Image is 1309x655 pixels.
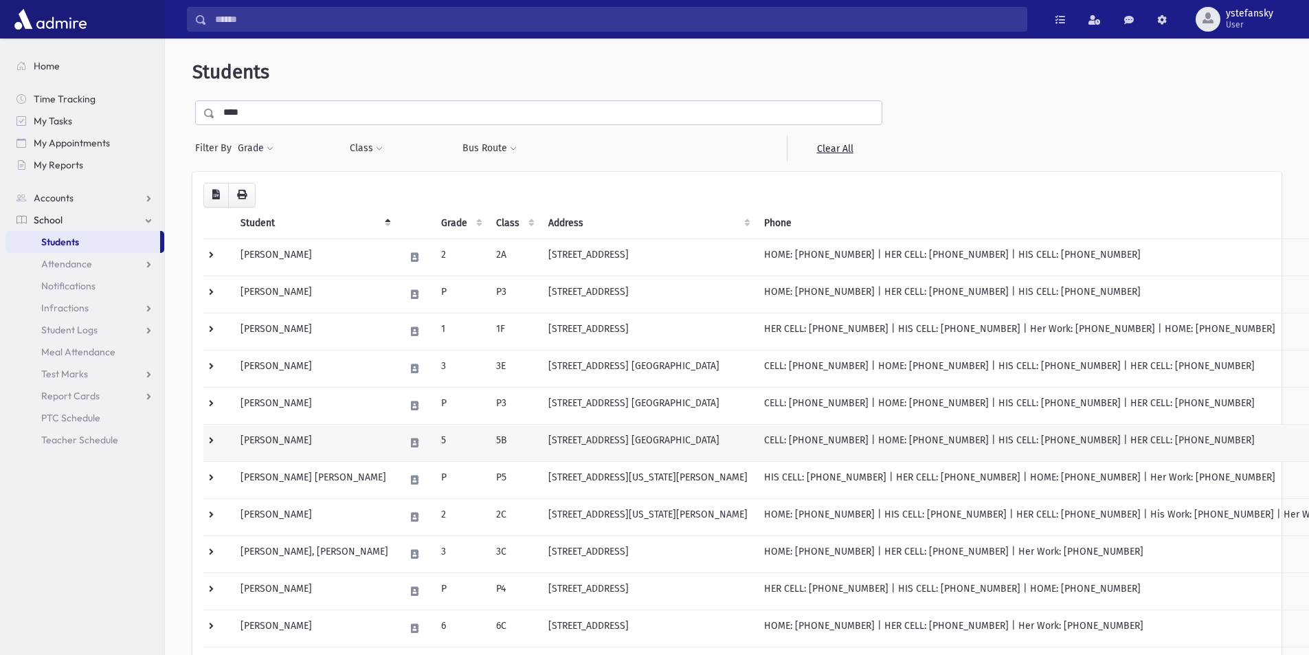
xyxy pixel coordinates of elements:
td: [STREET_ADDRESS] [540,276,756,313]
th: Student: activate to sort column descending [232,208,396,239]
span: Student Logs [41,324,98,336]
td: [STREET_ADDRESS][US_STATE][PERSON_NAME] [540,498,756,535]
span: Attendance [41,258,92,270]
td: 3 [433,350,488,387]
th: Address: activate to sort column ascending [540,208,756,239]
td: P [433,387,488,424]
td: 6C [488,610,540,647]
td: 1 [433,313,488,350]
td: [PERSON_NAME] [232,610,396,647]
button: Bus Route [462,136,517,161]
img: AdmirePro [11,5,90,33]
td: [PERSON_NAME] [PERSON_NAME] [232,461,396,498]
a: Home [5,55,164,77]
a: Teacher Schedule [5,429,164,451]
td: [PERSON_NAME] [232,387,396,424]
a: PTC Schedule [5,407,164,429]
td: [STREET_ADDRESS] [540,238,756,276]
a: Meal Attendance [5,341,164,363]
a: My Tasks [5,110,164,132]
td: [PERSON_NAME] [232,573,396,610]
td: [PERSON_NAME] [232,276,396,313]
span: Students [41,236,79,248]
span: Home [34,60,60,72]
span: Filter By [195,141,237,155]
td: [PERSON_NAME] [232,350,396,387]
td: [PERSON_NAME] [232,238,396,276]
a: Attendance [5,253,164,275]
td: 6 [433,610,488,647]
a: My Appointments [5,132,164,154]
td: P [433,573,488,610]
button: CSV [203,183,229,208]
span: PTC Schedule [41,412,100,424]
a: Time Tracking [5,88,164,110]
td: P [433,276,488,313]
span: Time Tracking [34,93,96,105]
span: My Reports [34,159,83,171]
span: Accounts [34,192,74,204]
span: My Appointments [34,137,110,149]
span: Notifications [41,280,96,292]
td: 5B [488,424,540,461]
a: Students [5,231,160,253]
button: Class [349,136,383,161]
a: Notifications [5,275,164,297]
td: [PERSON_NAME], [PERSON_NAME] [232,535,396,573]
td: 3C [488,535,540,573]
span: Meal Attendance [41,346,115,358]
td: P5 [488,461,540,498]
td: [STREET_ADDRESS] [540,610,756,647]
th: Class: activate to sort column ascending [488,208,540,239]
span: Students [192,60,269,83]
td: 3 [433,535,488,573]
button: Grade [237,136,274,161]
span: Infractions [41,302,89,314]
th: Grade: activate to sort column ascending [433,208,488,239]
a: Accounts [5,187,164,209]
td: P3 [488,276,540,313]
a: Clear All [787,136,882,161]
span: School [34,214,63,226]
td: 2C [488,498,540,535]
span: User [1226,19,1273,30]
a: My Reports [5,154,164,176]
td: [STREET_ADDRESS] [540,535,756,573]
td: [STREET_ADDRESS] [GEOGRAPHIC_DATA] [540,387,756,424]
td: [STREET_ADDRESS] [GEOGRAPHIC_DATA] [540,424,756,461]
a: Report Cards [5,385,164,407]
td: P3 [488,387,540,424]
span: ystefansky [1226,8,1273,19]
td: 5 [433,424,488,461]
td: [PERSON_NAME] [232,498,396,535]
span: Report Cards [41,390,100,402]
a: Test Marks [5,363,164,385]
span: My Tasks [34,115,72,127]
span: Test Marks [41,368,88,380]
td: 2 [433,238,488,276]
td: 1F [488,313,540,350]
span: Teacher Schedule [41,434,118,446]
input: Search [207,7,1027,32]
td: [STREET_ADDRESS] [540,313,756,350]
td: [STREET_ADDRESS] [540,573,756,610]
a: School [5,209,164,231]
td: 2 [433,498,488,535]
td: [PERSON_NAME] [232,313,396,350]
td: 2A [488,238,540,276]
td: P4 [488,573,540,610]
td: [STREET_ADDRESS] [GEOGRAPHIC_DATA] [540,350,756,387]
td: [PERSON_NAME] [232,424,396,461]
button: Print [228,183,256,208]
a: Infractions [5,297,164,319]
td: [STREET_ADDRESS][US_STATE][PERSON_NAME] [540,461,756,498]
td: 3E [488,350,540,387]
a: Student Logs [5,319,164,341]
td: P [433,461,488,498]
